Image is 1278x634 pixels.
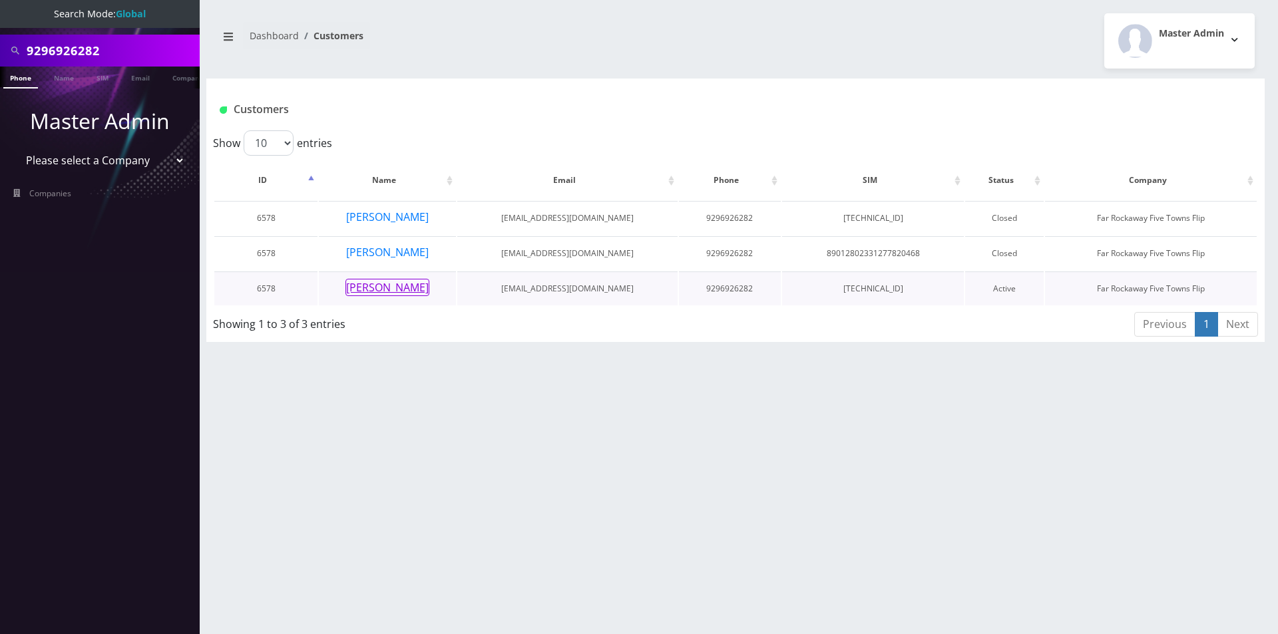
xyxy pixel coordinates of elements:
[782,201,964,235] td: [TECHNICAL_ID]
[213,130,332,156] label: Show entries
[27,38,196,63] input: Search All Companies
[214,201,318,235] td: 6578
[220,103,1076,116] h1: Customers
[54,7,146,20] span: Search Mode:
[457,271,677,305] td: [EMAIL_ADDRESS][DOMAIN_NAME]
[1134,312,1195,337] a: Previous
[214,271,318,305] td: 6578
[965,236,1044,270] td: Closed
[1159,28,1224,39] h2: Master Admin
[1195,312,1218,337] a: 1
[345,279,429,296] button: [PERSON_NAME]
[1217,312,1258,337] a: Next
[679,236,781,270] td: 9296926282
[679,161,781,200] th: Phone: activate to sort column ascending
[124,67,156,87] a: Email
[457,236,677,270] td: [EMAIL_ADDRESS][DOMAIN_NAME]
[782,236,964,270] td: 89012802331277820468
[1045,236,1257,270] td: Far Rockaway Five Towns Flip
[679,271,781,305] td: 9296926282
[1104,13,1255,69] button: Master Admin
[319,161,456,200] th: Name: activate to sort column ascending
[782,161,964,200] th: SIM: activate to sort column ascending
[250,29,299,42] a: Dashboard
[3,67,38,88] a: Phone
[214,236,318,270] td: 6578
[116,7,146,20] strong: Global
[244,130,294,156] select: Showentries
[965,201,1044,235] td: Closed
[1045,271,1257,305] td: Far Rockaway Five Towns Flip
[216,22,726,60] nav: breadcrumb
[1045,161,1257,200] th: Company: activate to sort column ascending
[166,67,210,87] a: Company
[345,243,429,261] button: [PERSON_NAME]
[214,161,318,200] th: ID: activate to sort column descending
[29,188,71,199] span: Companies
[213,311,638,332] div: Showing 1 to 3 of 3 entries
[782,271,964,305] td: [TECHNICAL_ID]
[345,208,429,226] button: [PERSON_NAME]
[1045,201,1257,235] td: Far Rockaway Five Towns Flip
[90,67,115,87] a: SIM
[299,29,363,43] li: Customers
[965,271,1044,305] td: Active
[47,67,81,87] a: Name
[679,201,781,235] td: 9296926282
[457,161,677,200] th: Email: activate to sort column ascending
[457,201,677,235] td: [EMAIL_ADDRESS][DOMAIN_NAME]
[965,161,1044,200] th: Status: activate to sort column ascending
